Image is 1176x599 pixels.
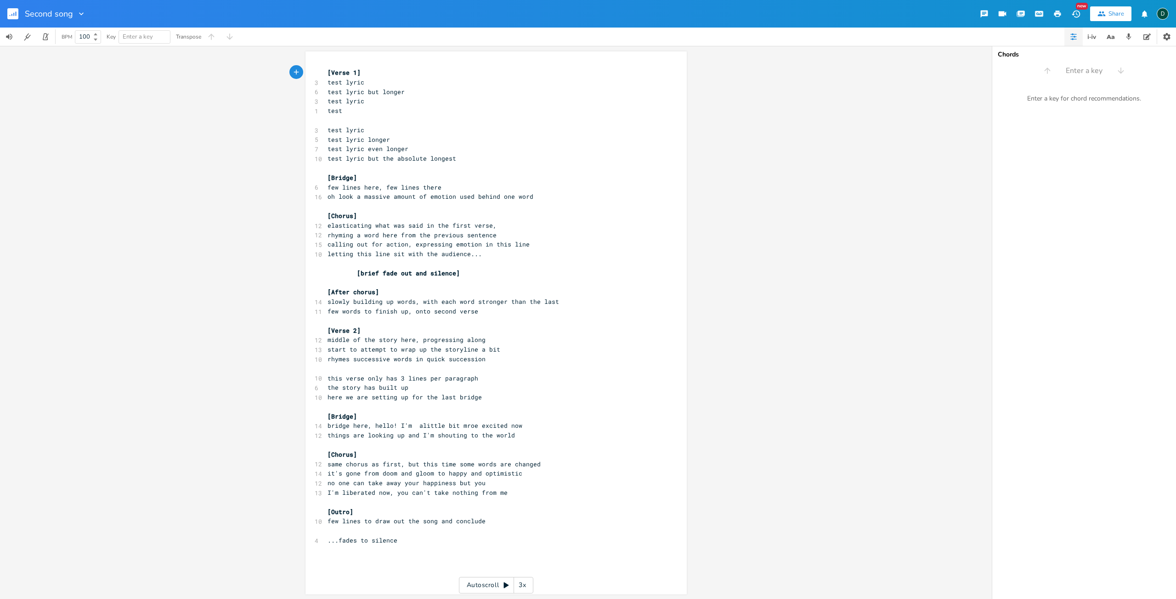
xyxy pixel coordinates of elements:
span: slowly building up words, with each word stronger than the last [328,297,559,306]
div: New [1076,3,1088,10]
span: [Chorus] [328,450,357,459]
span: test lyric even longer [328,145,408,153]
span: test lyric but the absolute longest [328,154,456,162]
span: [Bridge] [328,412,357,420]
span: Enter a key [1066,66,1102,76]
span: [Bridge] [328,174,357,182]
span: [Verse 1] [328,68,361,77]
span: the story has built up [328,383,408,392]
span: Enter a key [123,33,153,41]
span: middle of the story here, progressing along [328,336,486,344]
span: things are looking up and I'm shouting to the world [328,431,515,439]
div: Chords [998,51,1170,58]
div: Danny [1157,8,1169,20]
div: Share [1108,10,1124,18]
span: this verse only has 3 lines per paragraph [328,374,478,382]
span: ...fades to silence [328,536,397,544]
span: test lyric [328,126,364,134]
span: few lines here, few lines there [328,183,441,191]
span: [Chorus] [328,212,357,220]
span: test lyric [328,78,364,86]
span: no one can take away your happiness but you [328,479,486,487]
button: Share [1090,6,1131,21]
span: rhymes successive words in quick succession [328,355,486,363]
span: letting this line sit with the audience... [328,250,482,258]
button: New [1067,6,1085,22]
span: test lyric [328,97,364,105]
span: oh look a massive amount of emotion used behind one word [328,192,533,201]
span: test lyric but longer [328,88,405,96]
span: [Outro] [328,508,353,516]
div: BPM [62,34,72,39]
span: elasticating what was said in the first verse, [328,221,497,230]
div: Key [107,34,116,39]
span: [Verse 2] [328,326,361,335]
span: it's gone from doom and gloom to happy and optimistic [328,469,522,477]
span: rhyming a word here from the previous sentence [328,231,497,239]
span: [brief fade out and silence] [357,269,460,277]
span: start to attempt to wrap up the storyline a bit [328,345,500,353]
div: Transpose [176,34,201,39]
span: Second song [25,10,73,18]
div: Autoscroll [459,577,533,593]
span: here we are setting up for the last bridge [328,393,482,401]
span: few words to finish up, onto second verse [328,307,478,315]
div: Enter a key for chord recommendations. [992,89,1176,108]
span: I'm liberated now, you can't take nothing from me [328,488,508,497]
span: [After chorus] [328,288,379,296]
span: calling out for action, expressing emotion in this line [328,240,530,248]
span: bridge here, hello! I'm alittle bit mroe excited now [328,421,522,430]
span: test [328,106,342,115]
span: few lines to draw out the song and conclude [328,517,486,525]
span: same chorus as first, but this time some words are changed [328,460,541,468]
span: test lyric longer [328,135,390,144]
button: D [1157,3,1169,24]
div: 3x [514,577,531,593]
